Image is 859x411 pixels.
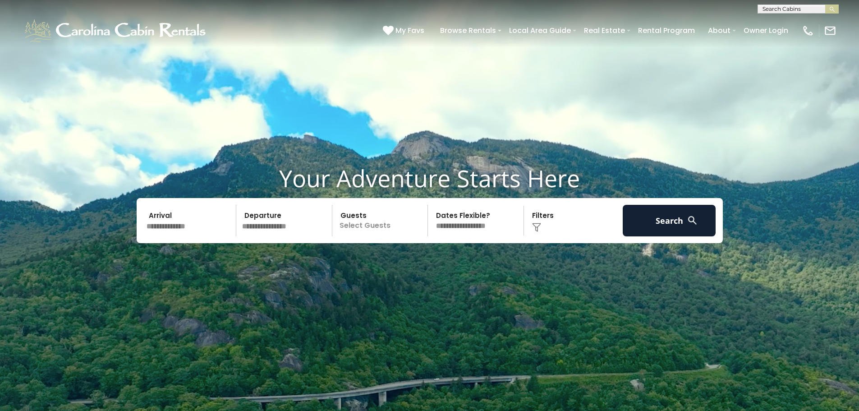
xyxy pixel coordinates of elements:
[687,215,698,226] img: search-regular-white.png
[634,23,699,38] a: Rental Program
[335,205,428,236] p: Select Guests
[824,24,836,37] img: mail-regular-white.png
[623,205,716,236] button: Search
[383,25,427,37] a: My Favs
[739,23,793,38] a: Owner Login
[505,23,575,38] a: Local Area Guide
[23,17,210,44] img: White-1-1-2.png
[703,23,735,38] a: About
[579,23,629,38] a: Real Estate
[436,23,501,38] a: Browse Rentals
[395,25,424,36] span: My Favs
[532,223,541,232] img: filter--v1.png
[7,164,852,192] h1: Your Adventure Starts Here
[802,24,814,37] img: phone-regular-white.png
